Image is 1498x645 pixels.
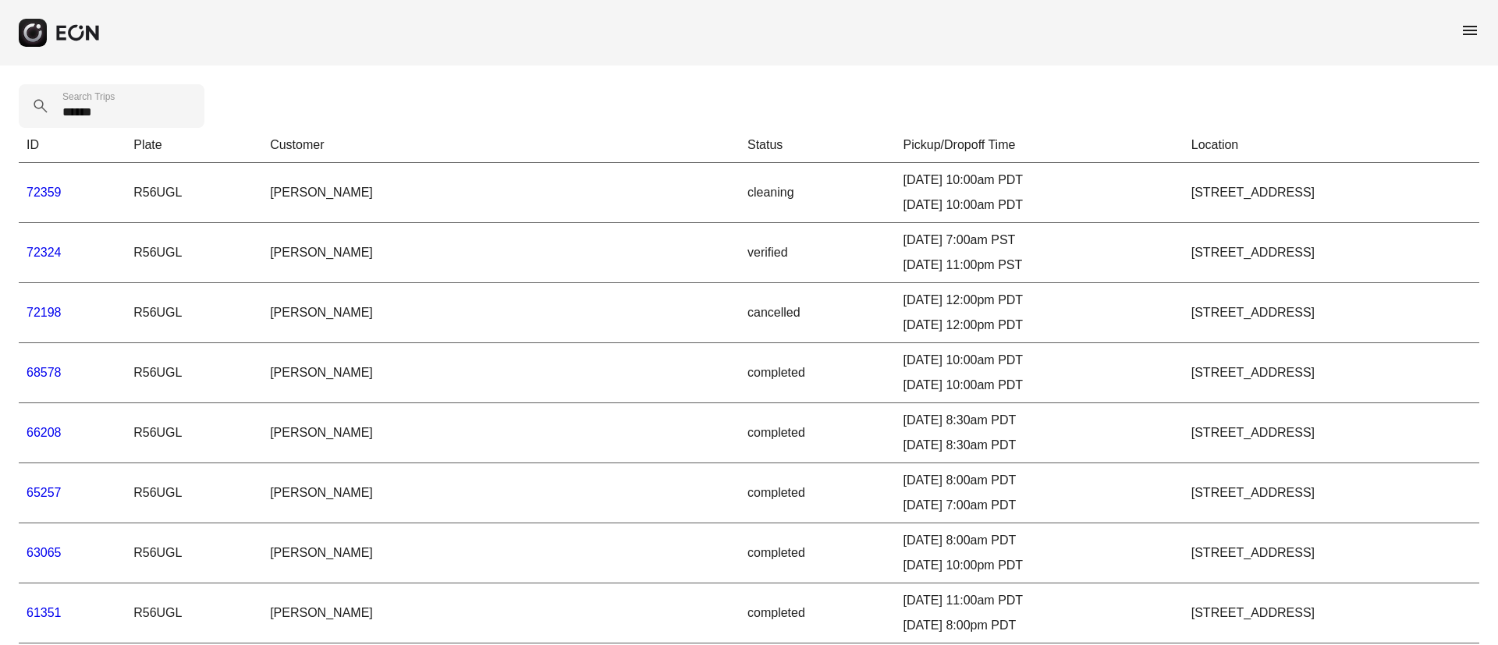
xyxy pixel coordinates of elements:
td: cancelled [740,283,896,343]
div: [DATE] 8:00am PDT [903,471,1176,490]
a: 65257 [27,486,62,499]
a: 68578 [27,366,62,379]
div: [DATE] 8:00am PDT [903,531,1176,550]
div: [DATE] 7:00am PDT [903,496,1176,515]
div: [DATE] 11:00pm PST [903,256,1176,275]
td: [PERSON_NAME] [262,223,740,283]
th: Plate [126,128,262,163]
td: [PERSON_NAME] [262,343,740,403]
td: [STREET_ADDRESS] [1184,403,1479,463]
div: [DATE] 11:00am PDT [903,591,1176,610]
td: completed [740,523,896,583]
th: Customer [262,128,740,163]
td: completed [740,403,896,463]
th: Location [1184,128,1479,163]
a: 72359 [27,186,62,199]
a: 72324 [27,246,62,259]
div: [DATE] 10:00am PDT [903,376,1176,395]
td: R56UGL [126,523,262,583]
th: ID [19,128,126,163]
td: cleaning [740,163,896,223]
td: [STREET_ADDRESS] [1184,523,1479,583]
td: [PERSON_NAME] [262,163,740,223]
th: Status [740,128,896,163]
a: 66208 [27,426,62,439]
td: [PERSON_NAME] [262,463,740,523]
div: [DATE] 10:00am PDT [903,196,1176,214]
td: completed [740,583,896,643]
td: [STREET_ADDRESS] [1184,223,1479,283]
td: [STREET_ADDRESS] [1184,163,1479,223]
td: R56UGL [126,223,262,283]
td: [PERSON_NAME] [262,403,740,463]
div: [DATE] 8:30am PDT [903,411,1176,430]
td: R56UGL [126,163,262,223]
span: menu [1461,21,1479,40]
td: completed [740,463,896,523]
td: R56UGL [126,403,262,463]
td: [STREET_ADDRESS] [1184,283,1479,343]
td: R56UGL [126,283,262,343]
td: [PERSON_NAME] [262,523,740,583]
div: [DATE] 8:30am PDT [903,436,1176,455]
td: [STREET_ADDRESS] [1184,343,1479,403]
div: [DATE] 10:00am PDT [903,351,1176,370]
th: Pickup/Dropoff Time [896,128,1184,163]
div: [DATE] 10:00pm PDT [903,556,1176,575]
div: [DATE] 7:00am PST [903,231,1176,250]
td: R56UGL [126,583,262,643]
td: [PERSON_NAME] [262,283,740,343]
a: 63065 [27,546,62,559]
td: [STREET_ADDRESS] [1184,583,1479,643]
td: R56UGL [126,463,262,523]
label: Search Trips [62,90,115,103]
td: verified [740,223,896,283]
div: [DATE] 10:00am PDT [903,171,1176,190]
td: [STREET_ADDRESS] [1184,463,1479,523]
div: [DATE] 12:00pm PDT [903,291,1176,310]
td: completed [740,343,896,403]
td: [PERSON_NAME] [262,583,740,643]
div: [DATE] 12:00pm PDT [903,316,1176,335]
div: [DATE] 8:00pm PDT [903,616,1176,635]
a: 61351 [27,606,62,619]
a: 72198 [27,306,62,319]
td: R56UGL [126,343,262,403]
